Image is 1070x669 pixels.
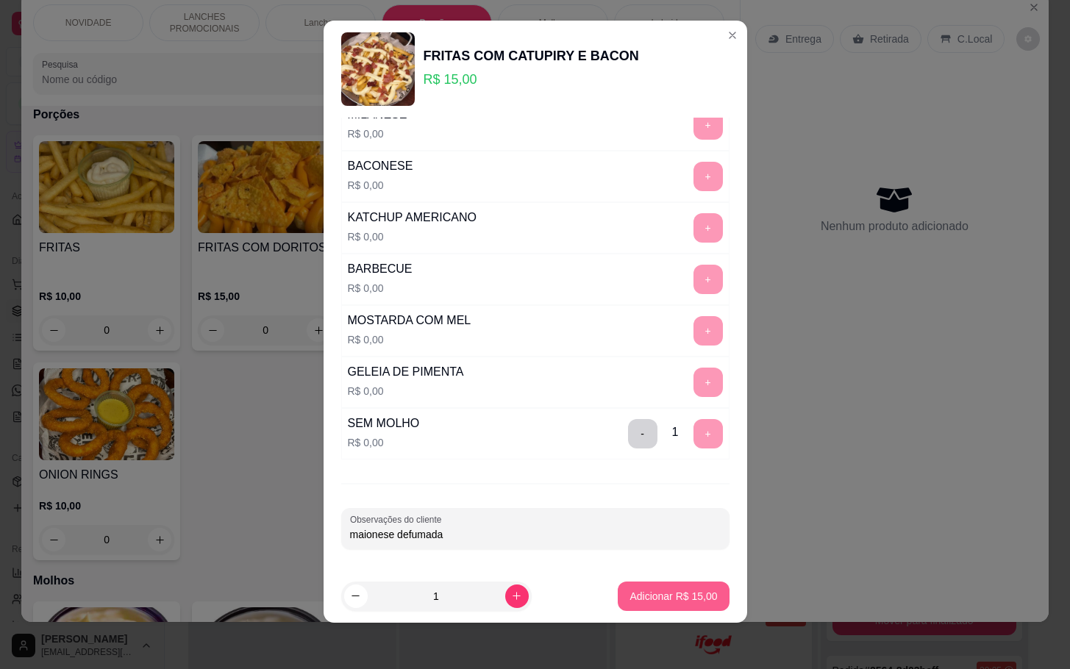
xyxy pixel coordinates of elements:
div: SEM MOLHO [348,415,420,432]
div: MOSTARDA COM MEL [348,312,471,329]
div: KATCHUP AMERICANO [348,209,477,226]
button: delete [628,419,657,448]
p: R$ 0,00 [348,126,407,141]
label: Observações do cliente [350,513,446,526]
p: R$ 0,00 [348,281,413,296]
div: GELEIA DE PIMENTA [348,363,464,381]
button: Close [721,24,744,47]
p: Adicionar R$ 15,00 [629,589,717,604]
div: BACONESE [348,157,413,175]
button: Adicionar R$ 15,00 [618,582,729,611]
p: R$ 0,00 [348,384,464,398]
div: FRITAS COM CATUPIRY E BACON [424,46,639,66]
p: R$ 0,00 [348,435,420,450]
p: R$ 0,00 [348,178,413,193]
img: product-image [341,32,415,106]
input: Observações do cliente [350,527,721,542]
p: R$ 0,00 [348,332,471,347]
p: R$ 15,00 [424,69,639,90]
div: BARBECUE [348,260,413,278]
button: increase-product-quantity [505,584,529,608]
div: 1 [672,423,679,441]
button: decrease-product-quantity [344,584,368,608]
p: R$ 0,00 [348,229,477,244]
